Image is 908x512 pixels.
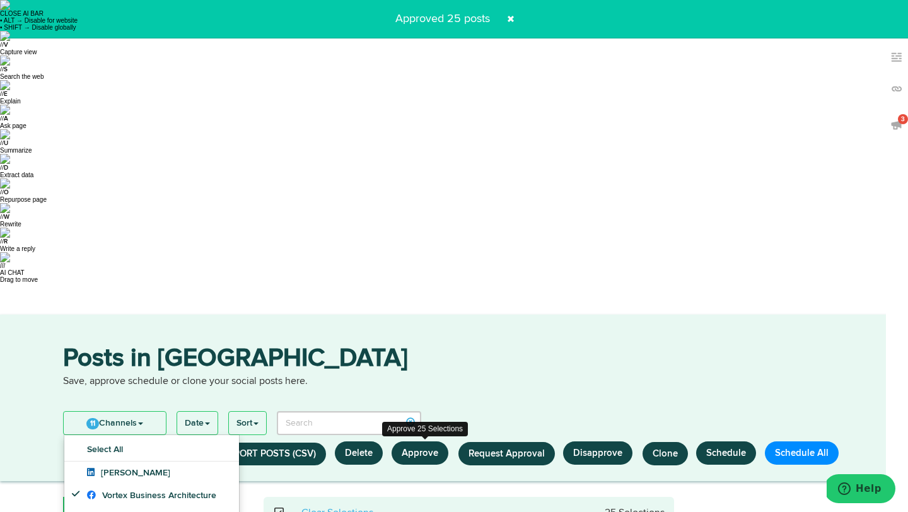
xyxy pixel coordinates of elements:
[827,474,895,506] iframe: Opens a widget where you can find more information
[277,411,421,435] input: Search
[458,442,555,465] button: Request Approval
[86,418,99,429] span: 11
[563,441,632,465] button: Disapprove
[87,468,170,477] span: [PERSON_NAME]
[87,491,216,500] span: Vortex Business Architecture
[653,449,678,458] span: Clone
[212,443,326,465] button: Export Posts (CSV)
[696,441,756,465] button: Schedule
[63,346,845,375] h3: Posts in [GEOGRAPHIC_DATA]
[63,375,845,389] p: Save, approve schedule or clone your social posts here.
[382,422,468,436] div: Approve 25 Selections
[64,412,166,434] a: 11Channels
[765,441,839,465] button: Schedule All
[643,442,688,465] button: Clone
[64,438,239,461] a: Select All
[469,449,545,458] span: Request Approval
[392,441,448,465] button: Approve
[335,441,383,465] button: Delete
[177,412,218,434] a: Date
[229,412,266,434] a: Sort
